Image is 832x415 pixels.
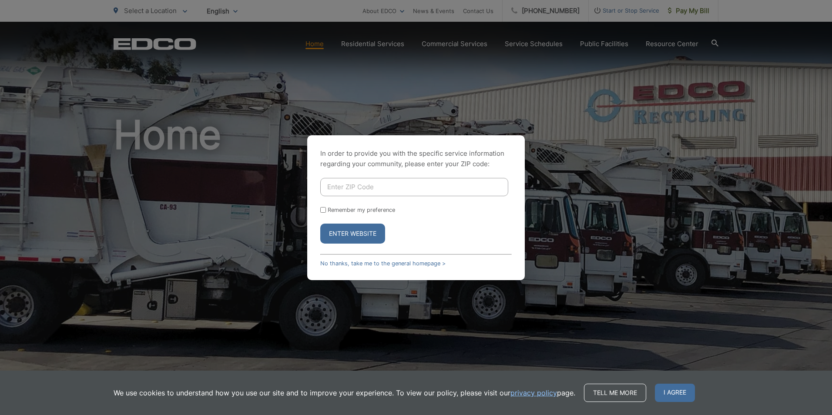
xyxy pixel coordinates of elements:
span: I agree [655,384,695,402]
p: In order to provide you with the specific service information regarding your community, please en... [320,148,512,169]
input: Enter ZIP Code [320,178,508,196]
label: Remember my preference [328,207,395,213]
a: No thanks, take me to the general homepage > [320,260,446,267]
p: We use cookies to understand how you use our site and to improve your experience. To view our pol... [114,388,575,398]
a: privacy policy [510,388,557,398]
button: Enter Website [320,224,385,244]
a: Tell me more [584,384,646,402]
